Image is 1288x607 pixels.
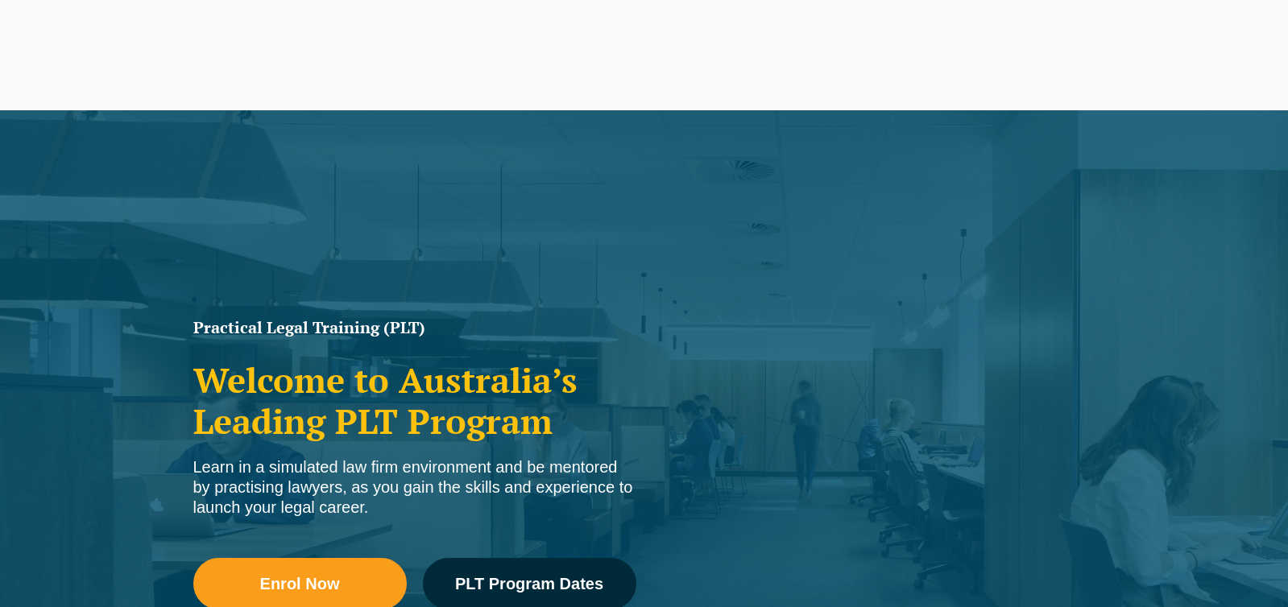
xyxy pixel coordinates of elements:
[260,576,340,592] span: Enrol Now
[193,457,636,518] div: Learn in a simulated law firm environment and be mentored by practising lawyers, as you gain the ...
[193,320,636,336] h1: Practical Legal Training (PLT)
[455,576,603,592] span: PLT Program Dates
[193,360,636,441] h2: Welcome to Australia’s Leading PLT Program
